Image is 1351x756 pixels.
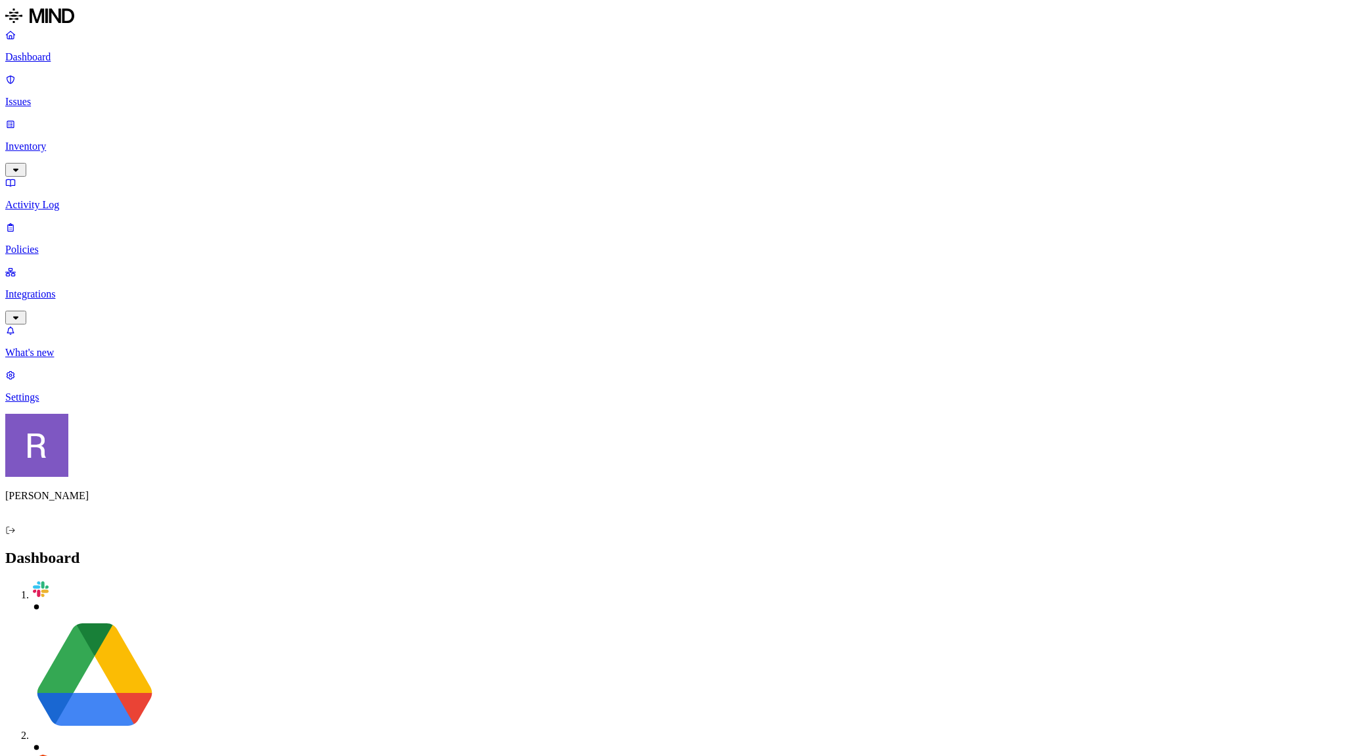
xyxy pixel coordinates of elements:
[5,266,1346,322] a: Integrations
[5,118,1346,175] a: Inventory
[5,29,1346,63] a: Dashboard
[5,74,1346,108] a: Issues
[5,324,1346,359] a: What's new
[5,244,1346,256] p: Policies
[5,5,74,26] img: MIND
[5,199,1346,211] p: Activity Log
[5,51,1346,63] p: Dashboard
[5,288,1346,300] p: Integrations
[5,221,1346,256] a: Policies
[5,347,1346,359] p: What's new
[5,414,68,477] img: Rich Thompson
[5,141,1346,152] p: Inventory
[32,613,158,739] img: google-drive.svg
[5,177,1346,211] a: Activity Log
[5,391,1346,403] p: Settings
[32,580,50,598] img: slack.svg
[5,549,1346,567] h2: Dashboard
[5,96,1346,108] p: Issues
[5,5,1346,29] a: MIND
[5,369,1346,403] a: Settings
